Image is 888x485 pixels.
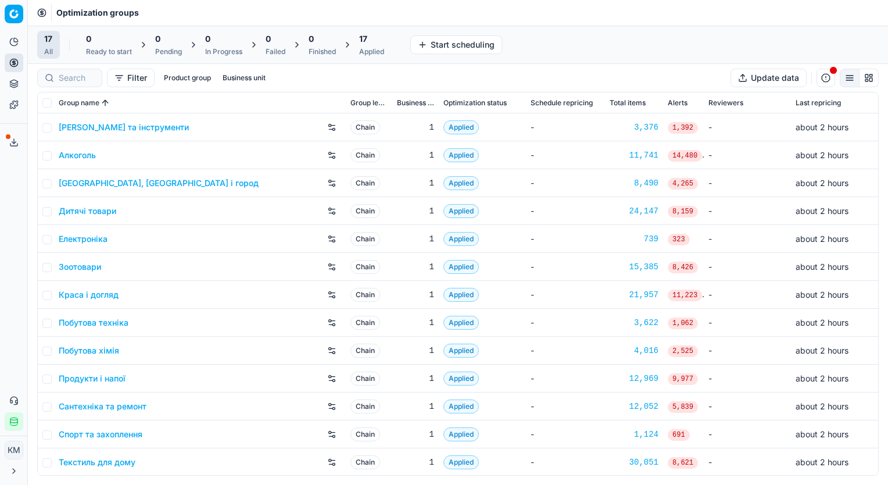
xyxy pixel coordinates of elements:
[796,318,848,327] span: about 2 hours
[443,372,479,386] span: Applied
[397,289,434,301] div: 1
[610,149,658,161] div: 11,741
[56,7,139,19] span: Optimization groups
[731,69,807,87] button: Update data
[704,393,791,420] td: -
[59,345,119,356] a: Побутова хімія
[350,427,380,441] span: Chain
[526,448,605,476] td: -
[56,7,139,19] nav: breadcrumb
[610,429,658,440] a: 1,124
[410,35,502,54] button: Start scheduling
[443,98,507,108] span: Optimization status
[443,120,479,134] span: Applied
[526,253,605,281] td: -
[796,262,848,272] span: about 2 hours
[704,365,791,393] td: -
[443,204,479,218] span: Applied
[86,33,91,45] span: 0
[526,197,605,225] td: -
[796,150,848,160] span: about 2 hours
[526,281,605,309] td: -
[796,178,848,188] span: about 2 hours
[796,373,848,383] span: about 2 hours
[59,373,126,384] a: Продукти і напої
[205,47,242,56] div: In Progress
[796,457,848,467] span: about 2 hours
[59,98,99,108] span: Group name
[526,141,605,169] td: -
[397,345,434,356] div: 1
[443,232,479,246] span: Applied
[668,429,690,441] span: 691
[610,345,658,356] a: 4,016
[668,457,698,469] span: 8,621
[59,149,96,161] a: Алкоголь
[397,233,434,245] div: 1
[610,233,658,245] a: 739
[668,262,698,273] span: 8,426
[610,177,658,189] div: 8,490
[796,98,841,108] span: Last repricing
[610,373,658,384] a: 12,969
[704,169,791,197] td: -
[359,47,384,56] div: Applied
[704,197,791,225] td: -
[350,232,380,246] span: Chain
[350,344,380,358] span: Chain
[397,429,434,440] div: 1
[266,33,271,45] span: 0
[610,122,658,133] a: 3,376
[526,113,605,141] td: -
[796,345,848,355] span: about 2 hours
[350,288,380,302] span: Chain
[44,33,52,45] span: 17
[443,148,479,162] span: Applied
[443,427,479,441] span: Applied
[397,149,434,161] div: 1
[610,98,646,108] span: Total items
[668,178,698,190] span: 4,265
[397,122,434,133] div: 1
[796,122,848,132] span: about 2 hours
[708,98,743,108] span: Reviewers
[668,345,698,357] span: 2,525
[350,176,380,190] span: Chain
[59,177,259,189] a: [GEOGRAPHIC_DATA], [GEOGRAPHIC_DATA] і город
[443,455,479,469] span: Applied
[397,373,434,384] div: 1
[610,457,658,468] div: 30,051
[350,148,380,162] span: Chain
[796,206,848,216] span: about 2 hours
[350,372,380,386] span: Chain
[610,317,658,329] a: 3,622
[443,316,479,330] span: Applied
[59,317,128,329] a: Побутова техніка
[397,261,434,273] div: 1
[59,289,119,301] a: Краса і догляд
[610,261,658,273] div: 15,385
[526,337,605,365] td: -
[350,98,388,108] span: Group level
[704,448,791,476] td: -
[796,401,848,411] span: about 2 hours
[159,71,216,85] button: Product group
[155,47,182,56] div: Pending
[266,47,285,56] div: Failed
[704,420,791,448] td: -
[610,205,658,217] div: 24,147
[443,260,479,274] span: Applied
[526,365,605,393] td: -
[704,253,791,281] td: -
[668,150,702,162] span: 14,480
[704,337,791,365] td: -
[397,401,434,412] div: 1
[704,309,791,337] td: -
[218,71,270,85] button: Business unit
[610,289,658,301] a: 21,957
[668,234,690,245] span: 323
[59,205,116,217] a: Дитячі товари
